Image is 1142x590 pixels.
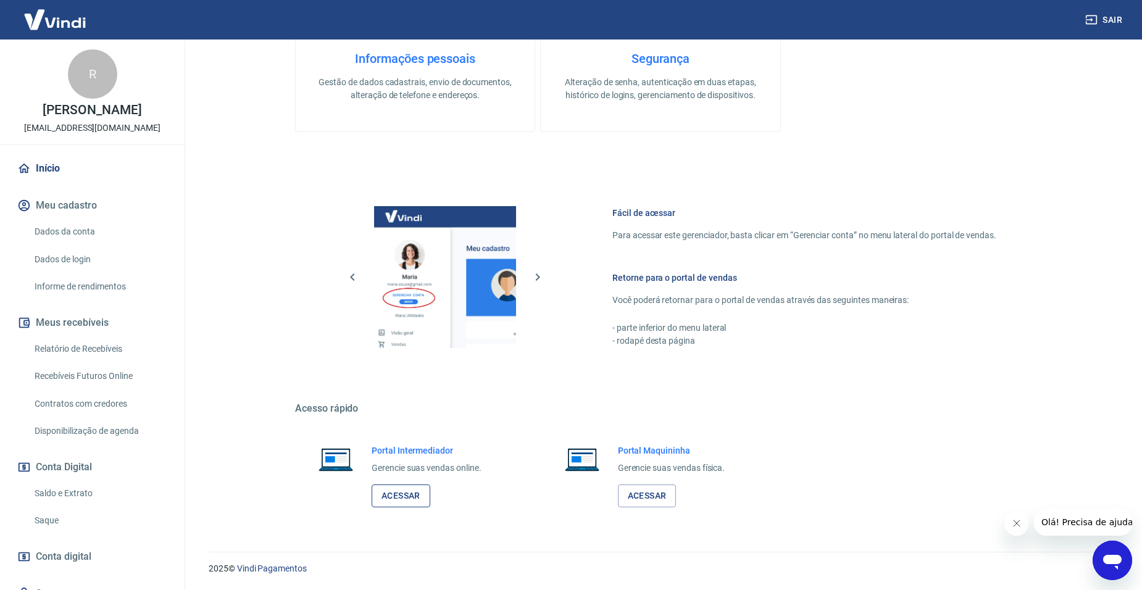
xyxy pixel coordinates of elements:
[30,418,170,444] a: Disponibilização de agenda
[30,247,170,272] a: Dados de login
[30,364,170,389] a: Recebíveis Futuros Online
[561,76,760,102] p: Alteração de senha, autenticação em duas etapas, histórico de logins, gerenciamento de dispositivos.
[315,51,515,66] h4: Informações pessoais
[43,104,141,117] p: [PERSON_NAME]
[618,462,725,475] p: Gerencie suas vendas física.
[237,563,307,573] a: Vindi Pagamentos
[372,462,481,475] p: Gerencie suas vendas online.
[15,192,170,219] button: Meu cadastro
[556,444,608,474] img: Imagem de um notebook aberto
[372,484,430,507] a: Acessar
[612,294,996,307] p: Você poderá retornar para o portal de vendas através das seguintes maneiras:
[24,122,160,135] p: [EMAIL_ADDRESS][DOMAIN_NAME]
[612,207,996,219] h6: Fácil de acessar
[310,444,362,474] img: Imagem de um notebook aberto
[315,76,515,102] p: Gestão de dados cadastrais, envio de documentos, alteração de telefone e endereços.
[374,206,516,348] img: Imagem da dashboard mostrando o botão de gerenciar conta na sidebar no lado esquerdo
[612,272,996,284] h6: Retorne para o portal de vendas
[36,548,91,565] span: Conta digital
[1004,511,1029,536] iframe: Fechar mensagem
[30,391,170,417] a: Contratos com credores
[68,49,117,99] div: R
[372,444,481,457] h6: Portal Intermediador
[30,481,170,506] a: Saldo e Extrato
[15,155,170,182] a: Início
[1034,509,1132,536] iframe: Mensagem da empresa
[30,508,170,533] a: Saque
[15,309,170,336] button: Meus recebíveis
[30,336,170,362] a: Relatório de Recebíveis
[30,274,170,299] a: Informe de rendimentos
[1083,9,1127,31] button: Sair
[7,9,104,19] span: Olá! Precisa de ajuda?
[612,334,996,347] p: - rodapé desta página
[618,444,725,457] h6: Portal Maquininha
[612,229,996,242] p: Para acessar este gerenciador, basta clicar em “Gerenciar conta” no menu lateral do portal de ven...
[15,454,170,481] button: Conta Digital
[561,51,760,66] h4: Segurança
[618,484,677,507] a: Acessar
[1093,541,1132,580] iframe: Botão para abrir a janela de mensagens
[295,402,1026,415] h5: Acesso rápido
[15,543,170,570] a: Conta digital
[15,1,95,38] img: Vindi
[30,219,170,244] a: Dados da conta
[612,322,996,334] p: - parte inferior do menu lateral
[209,562,1112,575] p: 2025 ©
